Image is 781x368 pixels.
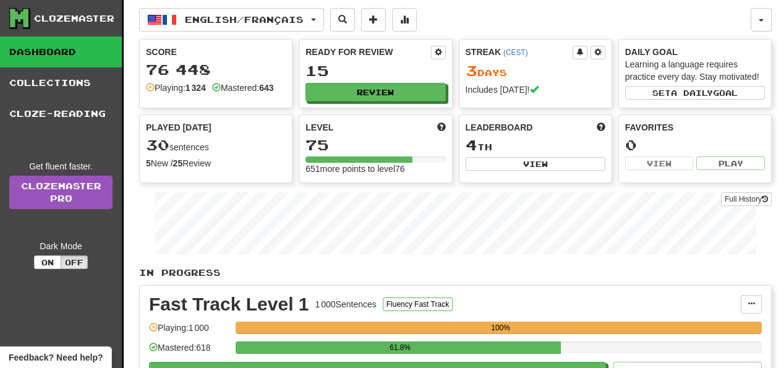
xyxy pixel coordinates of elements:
span: Played [DATE] [146,121,211,134]
div: 76 448 [146,62,286,77]
strong: 1 324 [186,83,206,93]
span: 30 [146,136,169,153]
div: 1 000 Sentences [315,298,377,310]
div: 75 [305,137,445,153]
span: English / Français [185,14,304,25]
button: Full History [721,192,772,206]
a: ClozemasterPro [9,176,113,209]
div: Favorites [625,121,765,134]
div: Day s [466,63,605,79]
button: Fluency Fast Track [383,297,453,311]
strong: 25 [173,158,183,168]
p: In Progress [139,267,772,279]
strong: 5 [146,158,151,168]
button: On [34,255,61,269]
button: Add sentence to collection [361,8,386,32]
strong: 643 [259,83,273,93]
div: Playing: 1 000 [149,322,229,342]
div: Ready for Review [305,46,430,58]
div: 61.8% [239,341,561,354]
a: (CEST) [503,48,528,57]
div: Clozemaster [34,12,114,25]
button: English/Français [139,8,324,32]
span: Score more points to level up [437,121,446,134]
div: 0 [625,137,765,153]
div: Playing: [146,82,206,94]
div: Learning a language requires practice every day. Stay motivated! [625,58,765,83]
div: Streak [466,46,573,58]
div: sentences [146,137,286,153]
div: Mastered: [212,82,274,94]
span: Leaderboard [466,121,533,134]
span: 3 [466,62,477,79]
span: a daily [671,88,713,97]
button: Search sentences [330,8,355,32]
div: th [466,137,605,153]
button: Off [61,255,88,269]
button: Play [696,156,765,170]
div: Daily Goal [625,46,765,58]
span: Level [305,121,333,134]
div: Mastered: 618 [149,341,229,362]
span: Open feedback widget [9,351,103,364]
button: Seta dailygoal [625,86,765,100]
div: 100% [239,322,762,334]
div: New / Review [146,157,286,169]
button: View [625,156,694,170]
span: This week in points, UTC [597,121,605,134]
div: Dark Mode [9,240,113,252]
div: 15 [305,63,445,79]
div: Includes [DATE]! [466,83,605,96]
button: More stats [392,8,417,32]
div: Score [146,46,286,58]
span: 4 [466,136,477,153]
button: View [466,157,605,171]
button: Review [305,83,445,101]
div: Get fluent faster. [9,160,113,173]
div: 651 more points to level 76 [305,163,445,175]
div: Fast Track Level 1 [149,295,309,314]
